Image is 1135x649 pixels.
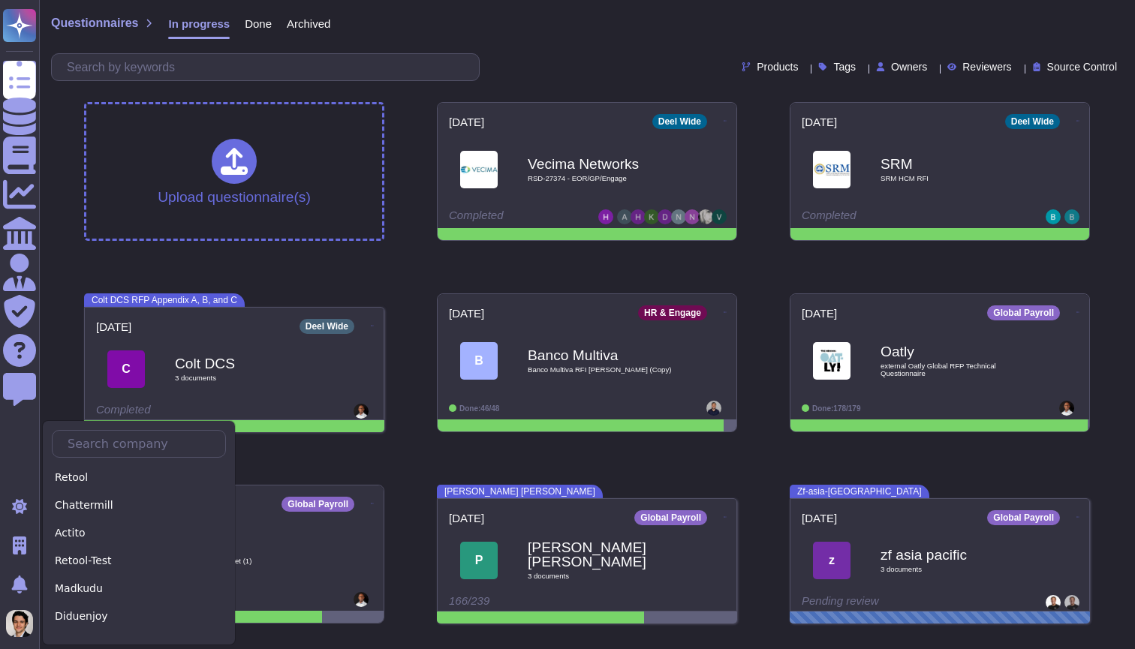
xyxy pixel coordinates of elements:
span: Questionnaires [51,17,138,29]
img: user [631,209,646,224]
img: user [706,401,721,416]
div: Global Payroll [281,497,354,512]
div: Completed [802,209,986,224]
img: user [617,209,632,224]
div: B [460,342,498,380]
b: Vecima Networks [528,157,678,171]
span: Owners [891,62,927,72]
div: Upload questionnaire(s) [158,139,311,204]
div: Global Payroll [987,510,1060,525]
span: Done: 178/179 [812,404,861,413]
div: Deel Wide [300,319,354,334]
input: Search by keywords [59,54,479,80]
b: SRM [881,157,1031,171]
span: Done: 46/48 [459,404,499,413]
span: 3 document s [881,566,1031,573]
img: user [1059,401,1074,416]
span: [DATE] [802,308,837,319]
b: zf asia pacific [881,548,1031,562]
span: Untitled spreadsheet (1) [175,557,325,565]
b: Colt DCS [175,356,325,371]
img: user [712,209,727,224]
span: 166/239 [449,594,489,607]
img: user [698,209,713,224]
img: user [598,209,613,224]
div: Actito [52,522,226,544]
button: user [3,607,44,640]
b: [PERSON_NAME] [PERSON_NAME] [528,540,678,569]
img: user [644,209,659,224]
span: Done [245,18,272,29]
img: Logo [460,151,498,188]
div: z [813,542,850,579]
div: Retool [52,467,226,488]
span: [DATE] [96,321,131,332]
div: C [107,350,145,388]
div: Deel Wide [652,114,707,129]
img: user [354,592,369,607]
img: Logo [813,342,850,380]
div: HR & Engage [638,305,707,320]
span: Reviewers [962,62,1011,72]
img: user [1046,209,1061,224]
img: user [6,610,33,637]
span: external Oatly Global RFP Technical Questionnaire [881,362,1031,377]
img: user [1046,595,1061,610]
span: Colt DCS RFP Appendix A, B, and C [84,293,245,307]
span: [DATE] [449,512,484,524]
div: Deel Wide [1005,114,1060,129]
span: Archived [287,18,330,29]
div: P [460,542,498,579]
img: user [1064,595,1079,610]
div: Global Payroll [987,305,1060,320]
img: user [685,209,700,224]
span: [DATE] [449,308,484,319]
span: 3 document s [528,572,678,580]
span: 3 document s [175,374,325,382]
span: Products [757,62,798,72]
span: Source Control [1047,62,1117,72]
div: Completed [449,209,598,224]
span: Tags [833,62,856,72]
div: Diduenjoy [52,605,226,627]
b: Ariston [175,539,325,554]
span: Banco Multiva RFI [PERSON_NAME] (Copy) [528,366,678,374]
span: Pending review [802,594,879,607]
div: Retool-Test [52,550,226,572]
img: user [354,404,369,419]
img: user [658,209,673,224]
span: SRM HCM RFI [881,175,1031,182]
b: Banco Multiva [528,348,678,362]
img: user [1064,209,1079,224]
span: RSD-27374 - EOR/GP/Engage [528,175,678,182]
div: Chattermill [52,494,226,516]
b: Oatly [881,344,1031,359]
span: [DATE] [802,512,837,524]
span: [DATE] [449,116,484,128]
span: In progress [168,18,230,29]
img: Logo [813,151,850,188]
input: Search company [60,431,225,457]
span: [DATE] [802,116,837,128]
span: [PERSON_NAME] [PERSON_NAME] [437,485,603,498]
div: Madkudu [52,578,226,599]
img: user [671,209,686,224]
span: Completed [96,403,151,416]
span: Zf-asia-[GEOGRAPHIC_DATA] [790,485,929,498]
div: Global Payroll [634,510,707,525]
